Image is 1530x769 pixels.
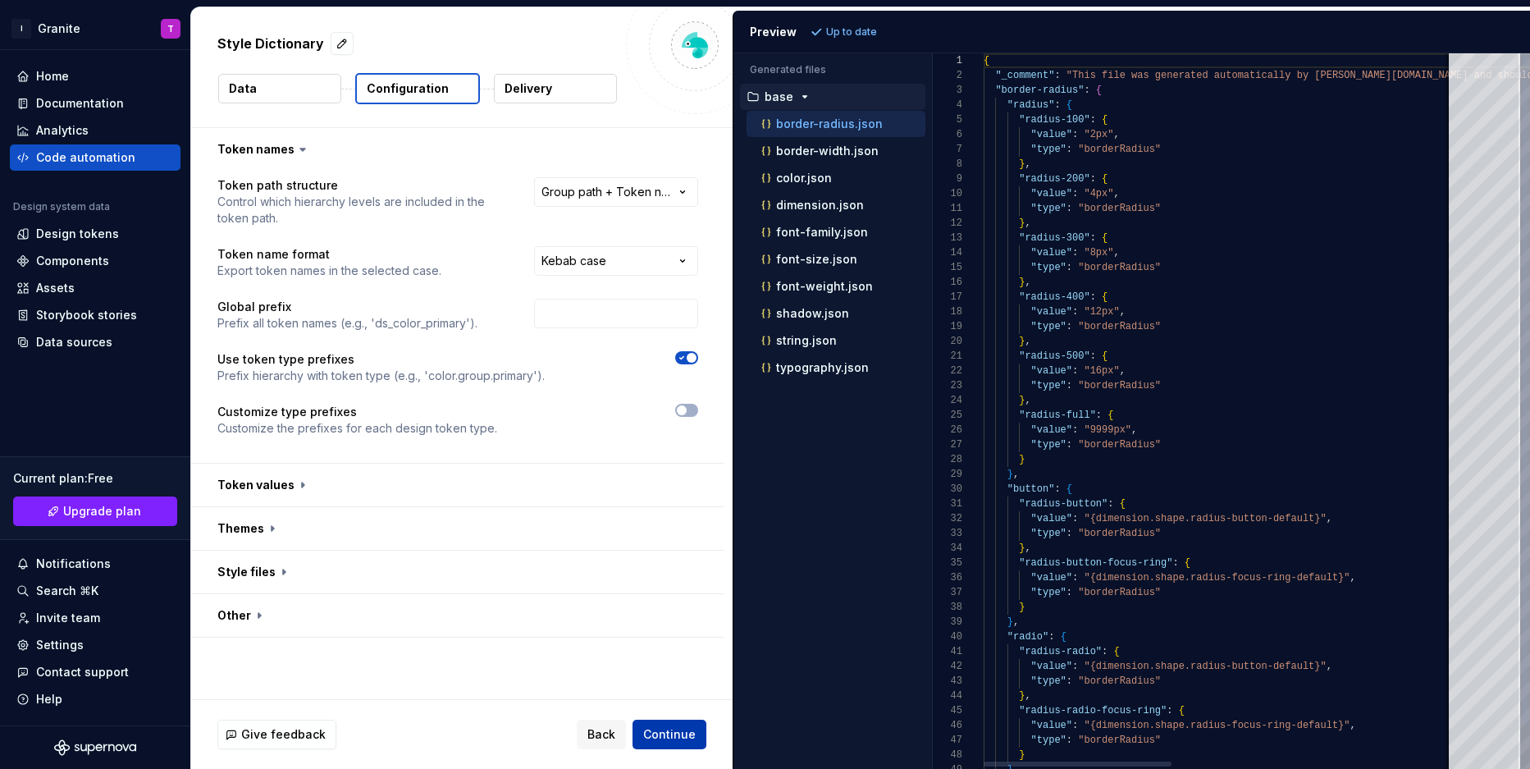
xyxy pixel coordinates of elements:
[933,437,962,452] div: 27
[229,80,257,97] p: Data
[1185,557,1190,569] span: {
[1025,395,1030,406] span: ,
[747,332,925,350] button: string.json
[217,299,477,315] p: Global prefix
[10,221,180,247] a: Design tokens
[1102,350,1108,362] span: {
[747,304,925,323] button: shadow.json
[1019,395,1025,406] span: }
[1030,513,1071,524] span: "value"
[1131,424,1137,436] span: ,
[10,578,180,604] button: Search ⌘K
[826,25,877,39] p: Up to date
[1072,247,1078,259] span: :
[1030,572,1071,584] span: "value"
[217,720,336,749] button: Give feedback
[933,570,962,585] div: 36
[36,691,62,707] div: Help
[217,315,477,332] p: Prefix all token names (e.g., 'ds_color_primary').
[1072,720,1078,731] span: :
[1066,144,1072,155] span: :
[933,172,962,186] div: 9
[36,253,109,269] div: Components
[1084,513,1326,524] span: "{dimension.shape.radius-button-default}"
[747,142,925,160] button: border-width.json
[1072,129,1078,140] span: :
[36,664,129,680] div: Contact support
[1102,114,1108,126] span: {
[1072,513,1078,524] span: :
[1078,380,1161,391] span: "borderRadius"
[776,199,864,212] p: dimension.json
[1019,410,1096,421] span: "radius-full"
[36,637,84,653] div: Settings
[776,172,832,185] p: color.json
[1025,542,1030,554] span: ,
[776,361,869,374] p: typography.json
[933,231,962,245] div: 13
[1072,572,1078,584] span: :
[217,263,441,279] p: Export token names in the selected case.
[933,748,962,762] div: 48
[1007,631,1048,643] span: "radio"
[933,423,962,437] div: 26
[933,260,962,275] div: 15
[933,689,962,703] div: 44
[933,127,962,142] div: 6
[933,83,962,98] div: 3
[1102,646,1108,657] span: :
[36,610,100,626] div: Invite team
[1113,646,1119,657] span: {
[10,605,180,631] a: Invite team
[1084,365,1119,377] span: "16px"
[1030,188,1071,199] span: "value"
[1019,498,1108,510] span: "radius-button"
[1030,262,1066,273] span: "type"
[494,74,617,103] button: Delivery
[1066,262,1072,273] span: :
[1007,99,1055,111] span: "radius"
[1019,336,1025,347] span: }
[1078,528,1161,539] span: "borderRadius"
[933,98,962,112] div: 4
[36,583,98,599] div: Search ⌘K
[1019,705,1167,716] span: "radius-radio-focus-ring"
[1019,291,1089,303] span: "radius-400"
[1030,380,1066,391] span: "type"
[1019,350,1089,362] span: "radius-500"
[38,21,80,37] div: Granite
[933,142,962,157] div: 7
[1108,410,1113,421] span: {
[1066,380,1072,391] span: :
[13,200,110,213] div: Design system data
[36,122,89,139] div: Analytics
[1019,158,1025,170] span: }
[776,117,883,130] p: border-radius.json
[1030,587,1066,598] span: "type"
[1054,483,1060,495] span: :
[1089,114,1095,126] span: :
[1066,675,1072,687] span: :
[1072,306,1078,318] span: :
[1007,616,1013,628] span: }
[933,733,962,748] div: 47
[1078,735,1161,746] span: "borderRadius"
[1066,528,1072,539] span: :
[10,686,180,712] button: Help
[1119,306,1125,318] span: ,
[1030,528,1066,539] span: "type"
[36,226,119,242] div: Design tokens
[1066,70,1391,81] span: "This file was generated automatically by [PERSON_NAME]
[747,277,925,295] button: font-weight.json
[1084,188,1113,199] span: "4px"
[740,88,925,106] button: base
[10,63,180,89] a: Home
[1066,439,1072,451] span: :
[933,186,962,201] div: 10
[1030,439,1066,451] span: "type"
[1019,690,1025,702] span: }
[1030,675,1066,687] span: "type"
[1025,158,1030,170] span: ,
[750,24,797,40] div: Preview
[933,364,962,378] div: 22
